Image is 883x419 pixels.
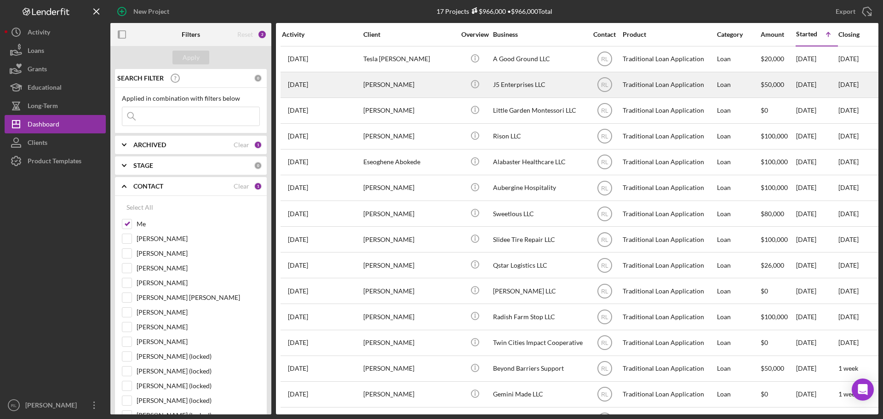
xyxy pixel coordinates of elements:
[458,31,492,38] div: Overview
[363,356,455,381] div: [PERSON_NAME]
[288,313,308,321] time: 2025-08-27 13:50
[5,396,106,414] button: RL[PERSON_NAME]
[796,73,837,97] div: [DATE]
[761,261,784,269] span: $26,000
[183,51,200,64] div: Apply
[717,176,760,200] div: Loan
[288,339,308,346] time: 2025-08-20 16:25
[717,31,760,38] div: Category
[493,227,585,252] div: Slidee Tire Repair LLC
[254,74,262,82] div: 0
[761,132,788,140] span: $100,000
[717,279,760,303] div: Loan
[623,31,715,38] div: Product
[838,287,859,295] time: [DATE]
[601,185,608,191] text: RL
[838,210,859,218] time: [DATE]
[623,382,715,407] div: Traditional Loan Application
[623,331,715,355] div: Traditional Loan Application
[717,124,760,149] div: Loan
[493,31,585,38] div: Business
[838,158,859,166] time: [DATE]
[761,73,795,97] div: $50,000
[28,133,47,154] div: Clients
[493,356,585,381] div: Beyond Barriers Support
[796,356,837,381] div: [DATE]
[796,253,837,277] div: [DATE]
[28,78,62,99] div: Educational
[288,158,308,166] time: 2025-06-26 07:27
[623,304,715,329] div: Traditional Loan Application
[137,396,260,405] label: [PERSON_NAME] (locked)
[761,390,768,398] span: $0
[288,132,308,140] time: 2025-07-25 14:16
[363,253,455,277] div: [PERSON_NAME]
[601,262,608,269] text: RL
[288,365,308,372] time: 2025-08-18 23:36
[5,60,106,78] button: Grants
[796,227,837,252] div: [DATE]
[838,184,859,191] time: [DATE]
[601,391,608,398] text: RL
[28,97,58,117] div: Long-Term
[601,82,608,88] text: RL
[288,81,308,88] time: 2025-08-08 14:33
[493,331,585,355] div: Twin Cities Impact Cooperative
[234,141,249,149] div: Clear
[838,261,859,269] time: [DATE]
[182,31,200,38] b: Filters
[717,227,760,252] div: Loan
[5,133,106,152] button: Clients
[363,382,455,407] div: [PERSON_NAME]
[601,211,608,217] text: RL
[436,7,552,15] div: 17 Projects • $966,000 Total
[363,124,455,149] div: [PERSON_NAME]
[623,124,715,149] div: Traditional Loan Application
[623,201,715,226] div: Traditional Loan Application
[717,201,760,226] div: Loan
[28,23,50,44] div: Activity
[254,141,262,149] div: 1
[288,184,308,191] time: 2025-07-07 17:34
[623,176,715,200] div: Traditional Loan Application
[796,304,837,329] div: [DATE]
[172,51,209,64] button: Apply
[717,47,760,71] div: Loan
[117,75,164,82] b: SEARCH FILTER
[493,47,585,71] div: A Good Ground LLC
[137,322,260,332] label: [PERSON_NAME]
[717,304,760,329] div: Loan
[28,60,47,80] div: Grants
[761,55,784,63] span: $20,000
[11,403,17,408] text: RL
[363,279,455,303] div: [PERSON_NAME]
[717,150,760,174] div: Loan
[126,198,153,217] div: Select All
[761,210,784,218] span: $80,000
[796,98,837,123] div: [DATE]
[5,97,106,115] button: Long-Term
[137,337,260,346] label: [PERSON_NAME]
[838,132,859,140] time: [DATE]
[761,31,795,38] div: Amount
[761,235,788,243] span: $100,000
[796,331,837,355] div: [DATE]
[493,98,585,123] div: Little Garden Montessori LLC
[717,253,760,277] div: Loan
[282,31,362,38] div: Activity
[826,2,878,21] button: Export
[493,253,585,277] div: Qstar Logistics LLC
[133,183,163,190] b: CONTACT
[838,364,858,372] time: 1 week
[137,381,260,390] label: [PERSON_NAME] (locked)
[363,73,455,97] div: [PERSON_NAME]
[601,236,608,243] text: RL
[796,47,837,71] div: [DATE]
[5,23,106,41] button: Activity
[838,313,859,321] time: [DATE]
[493,73,585,97] div: J5 Enterprises LLC
[133,2,169,21] div: New Project
[796,30,817,38] div: Started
